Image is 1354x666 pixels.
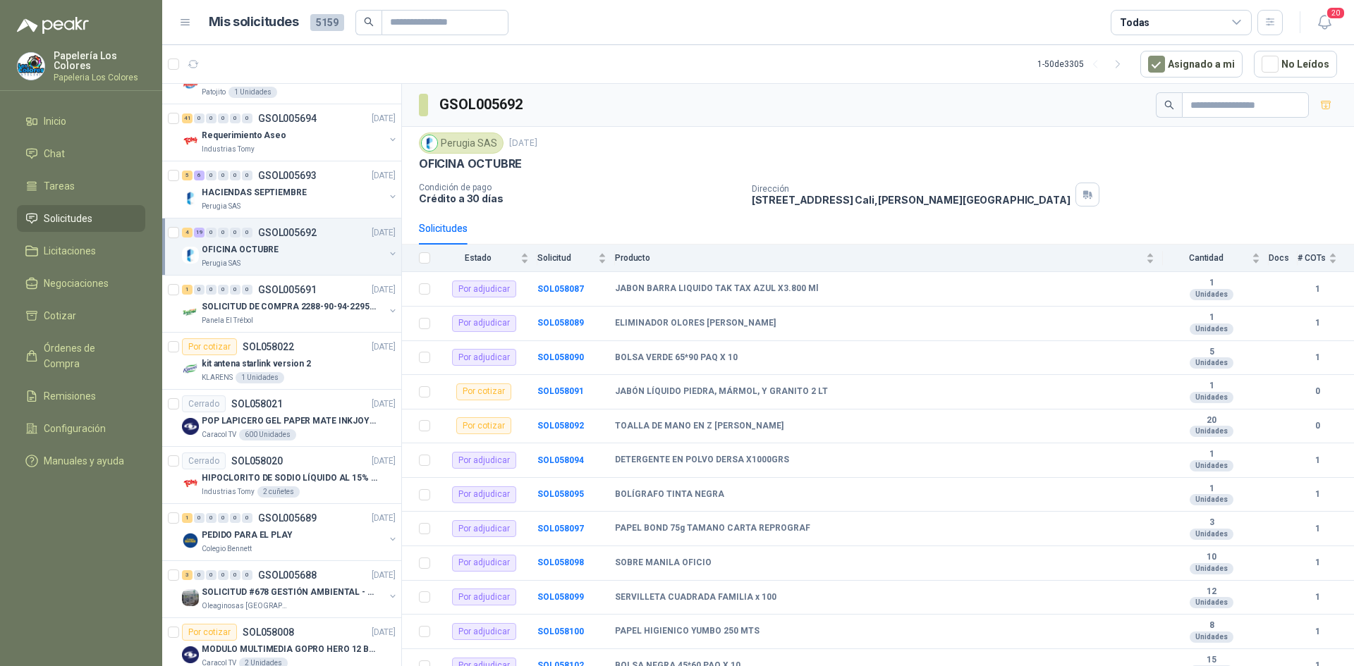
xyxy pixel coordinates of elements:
span: Inicio [44,113,66,129]
div: 1 - 50 de 3305 [1037,53,1129,75]
div: Unidades [1190,357,1233,369]
p: SOLICITUD DE COMPRA 2288-90-94-2295-96-2301-02-04 [202,300,377,314]
a: 3 0 0 0 0 0 GSOL005688[DATE] Company LogoSOLICITUD #678 GESTIÓN AMBIENTAL - TUMACOOleaginosas [GE... [182,567,398,612]
b: SOL058092 [537,421,584,431]
a: SOL058089 [537,318,584,328]
p: kit antena starlink version 2 [202,357,311,371]
div: 0 [218,228,228,238]
p: SOL058008 [243,627,294,637]
div: 0 [206,113,216,123]
a: Solicitudes [17,205,145,232]
th: Producto [615,245,1163,272]
img: Company Logo [182,304,199,321]
div: 0 [242,228,252,238]
span: Solicitudes [44,211,92,226]
div: Por adjudicar [452,315,516,332]
div: 0 [242,171,252,180]
th: Solicitud [537,245,615,272]
div: Por cotizar [182,624,237,641]
p: Perugia SAS [202,201,240,212]
a: CerradoSOL058021[DATE] Company LogoPOP LAPICERO GEL PAPER MATE INKJOY 0.7 (Revisar el adjunto)Car... [162,390,401,447]
div: Por cotizar [456,383,511,400]
p: OFICINA OCTUBRE [202,243,279,257]
p: Dirección [752,184,1071,194]
th: Estado [439,245,537,272]
b: SOL058087 [537,284,584,294]
b: SOL058100 [537,627,584,636]
img: Company Logo [182,247,199,264]
div: Solicitudes [419,221,468,236]
button: 20 [1312,10,1337,35]
div: 19 [194,228,205,238]
b: 8 [1163,620,1260,631]
a: Cotizar [17,302,145,329]
div: Unidades [1190,323,1233,335]
b: 3 [1163,517,1260,529]
img: Company Logo [182,132,199,149]
img: Company Logo [182,475,199,492]
div: 1 [182,285,193,295]
div: Unidades [1190,494,1233,505]
div: Por adjudicar [452,588,516,605]
div: 600 Unidades [239,429,296,440]
div: 0 [206,570,216,580]
p: [DATE] [372,626,396,639]
div: 41 [182,113,193,123]
p: POP LAPICERO GEL PAPER MATE INKJOY 0.7 (Revisar el adjunto) [202,414,377,428]
b: 1 [1163,381,1260,392]
span: Tareas [44,178,75,194]
span: 20 [1326,6,1346,20]
div: 0 [242,285,252,295]
span: Estado [439,253,518,263]
div: Todas [1120,15,1149,30]
b: BOLÍGRAFO TINTA NEGRA [615,489,724,500]
b: ELIMINADOR OLORES [PERSON_NAME] [615,318,776,329]
div: 0 [218,171,228,180]
b: JABÓN LÍQUIDO PIEDRA, MÁRMOL, Y GRANITO 2 LT [615,386,828,397]
span: Negociaciones [44,276,109,291]
div: Por adjudicar [452,623,516,640]
p: Panela El Trébol [202,315,253,326]
div: 0 [206,513,216,523]
div: Por adjudicar [452,555,516,572]
b: 1 [1298,522,1337,536]
b: 20 [1163,415,1260,426]
p: [DATE] [372,283,396,297]
a: SOL058094 [537,455,584,465]
p: Colegio Bennett [202,543,252,555]
div: 0 [242,113,252,123]
a: 4 19 0 0 0 0 GSOL005692[DATE] Company LogoOFICINA OCTUBREPerugia SAS [182,224,398,269]
span: Cantidad [1163,253,1249,263]
a: 5 6 0 0 0 0 GSOL005693[DATE] Company LogoHACIENDAS SEPTIEMBREPerugia SAS [182,167,398,212]
span: Manuales y ayuda [44,453,124,469]
div: 1 Unidades [228,87,277,98]
p: HACIENDAS SEPTIEMBRE [202,186,307,199]
a: Chat [17,140,145,167]
b: 0 [1298,385,1337,398]
p: SOL058022 [243,342,294,352]
img: Company Logo [182,418,199,435]
div: 0 [230,285,240,295]
p: [DATE] [372,569,396,582]
img: Company Logo [422,135,437,151]
span: Órdenes de Compra [44,340,132,371]
a: SOL058099 [537,592,584,602]
h3: GSOL005692 [439,94,525,116]
p: [DATE] [372,226,396,240]
button: No Leídos [1254,51,1337,78]
b: 1 [1163,483,1260,495]
span: Producto [615,253,1143,263]
img: Company Logo [182,190,199,206]
p: [DATE] [372,112,396,125]
p: HIPOCLORITO DE SODIO LÍQUIDO AL 15% CONT NETO 20L [202,471,377,485]
p: KLARENS [202,372,233,383]
span: search [1164,100,1174,110]
div: 0 [230,171,240,180]
b: 1 [1298,556,1337,569]
div: Cerrado [182,395,226,412]
div: 4 [182,228,193,238]
b: 1 [1298,316,1337,330]
div: Por adjudicar [452,349,516,366]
